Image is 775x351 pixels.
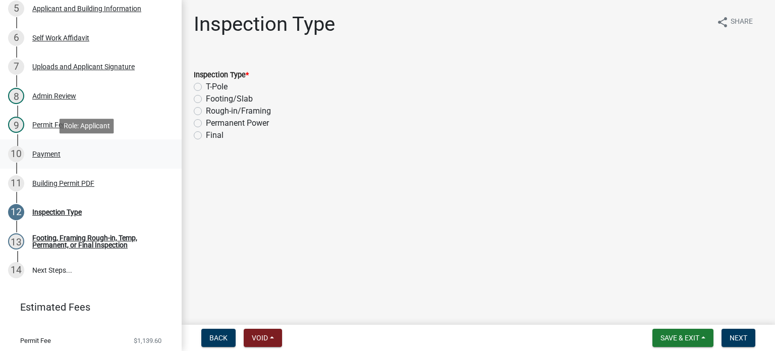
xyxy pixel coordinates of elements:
label: Rough-in/Framing [206,105,271,117]
button: Next [722,329,755,347]
span: Next [730,334,747,342]
button: Back [201,329,236,347]
button: shareShare [708,12,761,32]
div: 8 [8,88,24,104]
div: Self Work Affidavit [32,34,89,41]
span: $1,139.60 [134,337,161,344]
div: Permit Fee [32,121,66,128]
div: Admin Review [32,92,76,99]
div: Uploads and Applicant Signature [32,63,135,70]
div: Payment [32,151,61,158]
i: share [716,16,729,28]
div: Footing, Framing Rough-in, Temp, Permanent, or Final Inspection [32,234,165,248]
span: Save & Exit [660,334,699,342]
label: Final [206,129,224,141]
div: 13 [8,233,24,249]
button: Void [244,329,282,347]
div: Applicant and Building Information [32,5,141,12]
a: Estimated Fees [8,297,165,317]
span: Back [209,334,228,342]
span: Share [731,16,753,28]
h1: Inspection Type [194,12,335,36]
label: Permanent Power [206,117,269,129]
div: Building Permit PDF [32,180,94,187]
div: 11 [8,175,24,191]
span: Permit Fee [20,337,51,344]
label: Footing/Slab [206,93,253,105]
div: Role: Applicant [60,119,114,133]
span: Void [252,334,268,342]
div: Inspection Type [32,209,82,216]
div: 5 [8,1,24,17]
label: T-Pole [206,81,228,93]
label: Inspection Type [194,72,249,79]
button: Save & Exit [652,329,713,347]
div: 7 [8,59,24,75]
div: 6 [8,30,24,46]
div: 9 [8,117,24,133]
div: 10 [8,146,24,162]
div: 12 [8,204,24,220]
div: 14 [8,262,24,278]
